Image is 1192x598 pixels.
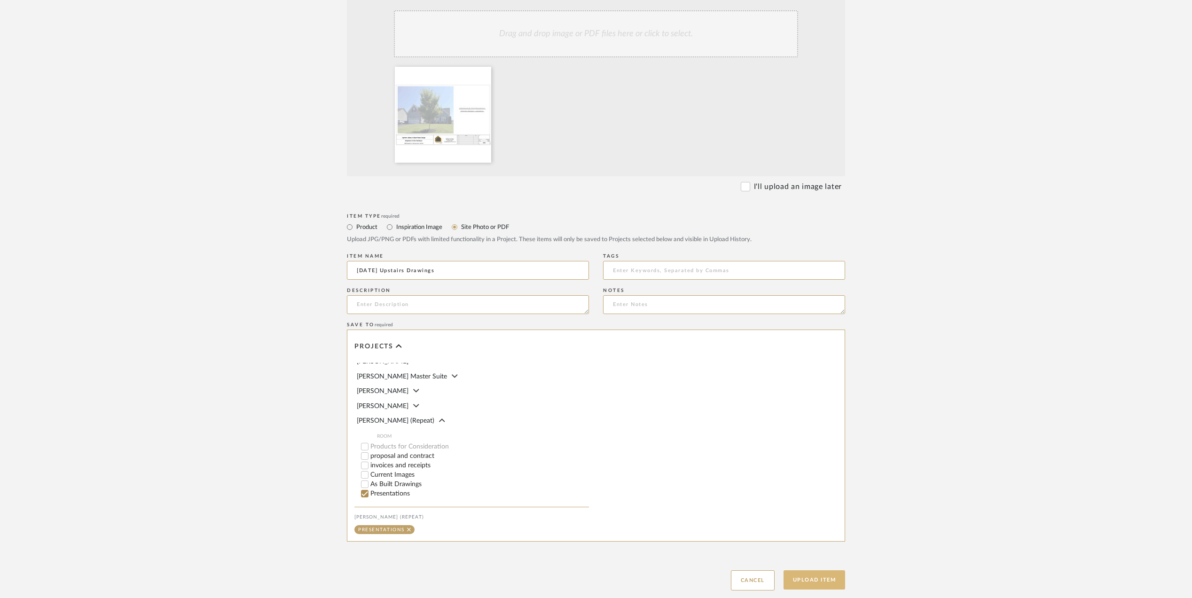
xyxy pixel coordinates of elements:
div: Save To [347,322,845,328]
span: ROOM [377,433,589,440]
span: required [381,214,400,219]
div: Description [347,288,589,293]
span: [PERSON_NAME] [357,403,408,409]
label: invoices and receipts [370,462,589,469]
input: Enter Keywords, Separated by Commas [603,261,845,280]
label: Current Images [370,472,589,478]
label: As Built Drawings [370,481,589,488]
input: Enter Name [347,261,589,280]
span: Projects [354,343,393,351]
button: Cancel [731,570,775,590]
label: Product [355,222,377,232]
div: Presentations [358,527,405,532]
div: Tags [603,253,845,259]
div: [PERSON_NAME] (Repeat) [354,514,589,520]
button: Upload Item [784,570,846,590]
div: Item name [347,253,589,259]
span: required [375,323,393,327]
div: Notes [603,288,845,293]
span: [PERSON_NAME] Master Suite [357,373,447,380]
mat-radio-group: Select item type [347,221,845,233]
label: proposal and contract [370,453,589,459]
span: [PERSON_NAME] (Repeat) [357,417,434,424]
label: I'll upload an image later [754,181,842,192]
span: [PERSON_NAME] [357,388,408,394]
label: Site Photo or PDF [460,222,509,232]
div: Upload JPG/PNG or PDFs with limited functionality in a Project. These items will only be saved to... [347,235,845,244]
div: Item Type [347,213,845,219]
label: Inspiration Image [395,222,442,232]
label: Presentations [370,490,589,497]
